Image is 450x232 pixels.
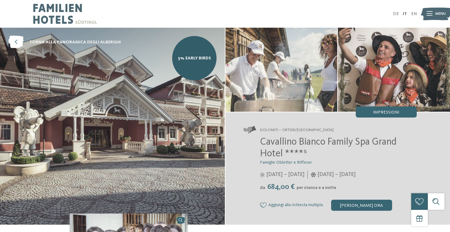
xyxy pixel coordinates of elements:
span: Aggiungi alla richiesta multipla [268,203,323,208]
a: DE [393,12,399,16]
i: Orari d'apertura inverno [310,172,316,177]
a: IT [403,12,407,16]
span: Famiglie Obletter e Riffeser [260,160,312,165]
span: 684,00 € [266,183,296,191]
span: per stanza e a notte [297,186,336,190]
div: [PERSON_NAME] ora [331,200,392,211]
a: torna alla panoramica degli alberghi [8,36,121,49]
img: Nel family hotel a Ortisei i vostri desideri diventeranno realtà [225,28,338,112]
span: Impressioni [373,110,399,114]
span: Dolomiti – Ortisei/[GEOGRAPHIC_DATA] [260,127,334,133]
i: Orari d'apertura estate [260,172,265,177]
img: Nel family hotel a Ortisei i vostri desideri diventeranno realtà [338,28,450,112]
span: torna alla panoramica degli alberghi [29,39,121,45]
span: [DATE] – [DATE] [266,171,305,178]
a: 5% Early Birds [172,36,217,80]
span: Cavallino Bianco Family Spa Grand Hotel ****ˢ [260,137,396,159]
span: Menu [435,11,446,17]
a: EN [411,12,417,16]
span: [DATE] – [DATE] [318,171,356,178]
span: da [260,186,265,190]
span: 5% Early Birds [178,55,211,61]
